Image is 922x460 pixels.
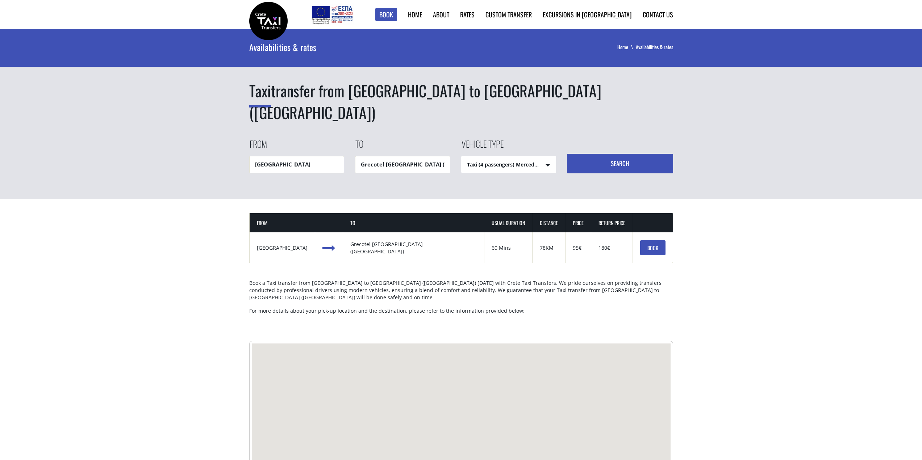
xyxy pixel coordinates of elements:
div: [GEOGRAPHIC_DATA] [257,244,308,252]
th: RETURN PRICE [591,213,633,232]
span: Taxi (4 passengers) Mercedes E Class [462,156,556,173]
img: Crete Taxi Transfers | Taxi transfer from Heraklion airport to Grecotel White Palace (Rethymnon) ... [249,2,288,40]
a: Book [375,8,397,21]
a: Rates [460,10,475,19]
div: Grecotel [GEOGRAPHIC_DATA] ([GEOGRAPHIC_DATA]) [350,241,477,255]
input: Pickup location [249,156,345,173]
th: USUAL DURATION [484,213,533,232]
a: Custom Transfer [485,10,532,19]
th: PRICE [566,213,591,232]
div: 95€ [573,244,584,252]
li: Availabilities & rates [636,43,673,51]
label: Vehicle type [461,138,504,156]
div: 60 Mins [492,244,525,252]
div: 180€ [598,244,625,252]
a: About [433,10,449,19]
a: BOOK [640,240,666,256]
img: e-bannersEUERDF180X90.jpg [310,4,354,25]
span: Taxi [249,79,271,107]
p: Book a Taxi transfer from [GEOGRAPHIC_DATA] to [GEOGRAPHIC_DATA] ([GEOGRAPHIC_DATA]) [DATE] with ... [249,279,673,307]
a: Contact us [643,10,673,19]
a: Home [408,10,422,19]
p: For more details about your pick-up location and the destination, please refer to the information... [249,307,673,321]
div: 78KM [540,244,558,252]
th: DISTANCE [533,213,566,232]
a: Excursions in [GEOGRAPHIC_DATA] [543,10,632,19]
th: FROM [250,213,315,232]
h1: transfer from [GEOGRAPHIC_DATA] to [GEOGRAPHIC_DATA] ([GEOGRAPHIC_DATA]) [249,80,673,123]
a: Crete Taxi Transfers | Taxi transfer from Heraklion airport to Grecotel White Palace (Rethymnon) ... [249,16,288,24]
div: Availabilities & rates [249,29,480,65]
label: From [249,138,267,156]
a: Home [617,43,636,51]
label: To [355,138,363,156]
th: TO [343,213,484,232]
input: Drop-off location [355,156,450,173]
button: Search [567,154,673,173]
